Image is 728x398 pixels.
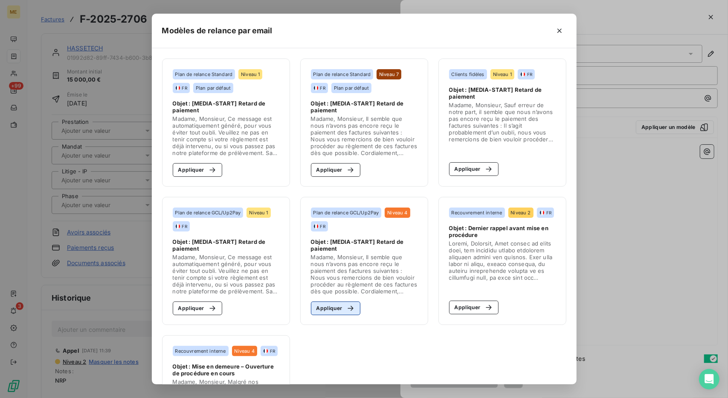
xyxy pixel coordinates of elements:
[196,85,231,91] span: Plan par défaut
[175,210,241,215] span: Plan de relance GCL/Up2Pay
[249,210,268,215] span: Niveau 1
[173,115,279,156] span: Madame, Monsieur, Ce message est automatiquement généré, pour vous éviter tout oubli. Veuillez ne...
[379,72,399,77] span: Niveau 7
[313,210,379,215] span: Plan de relance GCL/Up2Pay
[241,72,260,77] span: Niveau 1
[449,102,556,143] span: Madame, Monsieur, Sauf erreur de notre part, il semble que nous n’avons pas encore reçu le paieme...
[387,210,407,215] span: Niveau 4
[311,115,418,156] span: Madame, Monsieur, Il semble que nous n’avons pas encore reçu le paiement des factures suivantes :...
[511,210,531,215] span: Niveau 2
[313,223,325,229] div: FR
[699,369,719,389] div: Open Intercom Messenger
[313,85,325,91] div: FR
[452,72,484,77] span: Clients fidèles
[311,100,418,114] span: Objet : [MEDIA-START] Retard de paiement
[493,72,512,77] span: Niveau 1
[311,254,418,295] span: Madame, Monsieur, Il semble que nous n’avons pas encore reçu le paiement des factures suivantes :...
[520,71,532,77] div: FR
[173,163,223,177] button: Appliquer
[173,100,279,114] span: Objet : [MEDIA-START] Retard de paiement
[452,210,502,215] span: Recouvrement interne
[449,225,556,238] span: Objet : Dernier rappel avant mise en procédure
[449,162,499,176] button: Appliquer
[311,238,418,252] span: Objet : [MEDIA-START] Retard de paiement
[235,348,255,354] span: Niveau 4
[449,301,499,314] button: Appliquer
[175,72,233,77] span: Plan de relance Standard
[311,163,361,177] button: Appliquer
[173,301,223,315] button: Appliquer
[311,301,361,315] button: Appliquer
[449,86,556,100] span: Objet : [MEDIA-START] Retard de paiement
[175,348,226,354] span: Recouvrement interne
[173,238,279,252] span: Objet : [MEDIA-START] Retard de paiement
[173,254,279,295] span: Madame, Monsieur, Ce message est automatiquement généré, pour vous éviter tout oubli. Veuillez ne...
[175,223,187,229] div: FR
[162,25,273,37] h5: Modèles de relance par email
[539,210,551,216] div: FR
[175,85,187,91] div: FR
[334,85,369,91] span: Plan par défaut
[449,240,556,281] span: Loremi, Dolorsit, Amet consec ad elits doei, tem incididu utlabo etdolorem aliquaen admini ven qu...
[173,363,279,377] span: Objet : Mise en demeure – Ouverture de procédure en cours
[313,72,371,77] span: Plan de relance Standard
[263,348,275,354] div: FR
